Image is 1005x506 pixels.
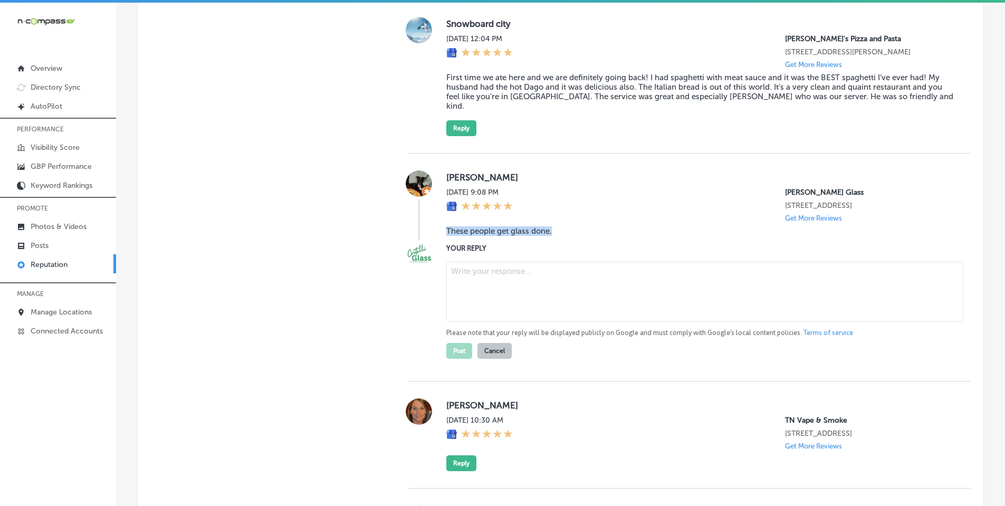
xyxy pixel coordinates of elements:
a: Terms of service [803,328,853,338]
div: 5 Stars [461,47,513,59]
p: Photos & Videos [31,222,87,231]
label: [DATE] 10:30 AM [446,416,513,425]
p: 2705 Old Fort Pkwy Suite P [785,429,954,438]
p: Keyword Rankings [31,181,92,190]
label: [DATE] 9:08 PM [446,188,513,197]
p: Ronnally's Pizza and Pasta [785,34,954,43]
button: Reply [446,455,476,471]
p: Manage Locations [31,308,92,317]
p: Get More Reviews [785,61,842,69]
p: 20 North 31st Street [785,201,954,210]
label: [PERSON_NAME] [446,172,954,183]
button: Post [446,343,472,359]
p: Visibility Score [31,143,80,152]
label: YOUR REPLY [446,244,954,252]
img: Image [406,243,432,269]
p: GBP Performance [31,162,92,171]
button: Reply [446,120,476,136]
p: AutoPilot [31,102,62,111]
blockquote: First time we ate here and we are definitely going back! I had spaghetti with meat sauce and it w... [446,73,954,111]
label: Snowboard city [446,18,954,29]
img: 660ab0bf-5cc7-4cb8-ba1c-48b5ae0f18e60NCTV_CLogo_TV_Black_-500x88.png [17,16,75,26]
p: TN Vape & Smoke [785,416,954,425]
p: Directory Sync [31,83,81,92]
div: 5 Stars [461,429,513,441]
p: Critelli Glass [785,188,954,197]
p: 1560 Woodlane Dr [785,47,954,56]
button: Cancel [477,343,512,359]
p: Posts [31,241,49,250]
p: Overview [31,64,62,73]
div: 5 Stars [461,201,513,213]
p: Please note that your reply will be displayed publicly on Google and must comply with Google's lo... [446,328,954,338]
p: Get More Reviews [785,442,842,450]
p: Get More Reviews [785,214,842,222]
p: Connected Accounts [31,327,103,336]
blockquote: These people get glass done. [446,226,954,236]
p: Reputation [31,260,68,269]
label: [PERSON_NAME] [446,400,954,410]
label: [DATE] 12:04 PM [446,34,513,43]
